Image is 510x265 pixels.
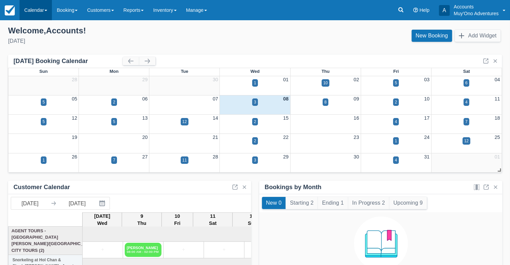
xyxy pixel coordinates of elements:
a: 05 [72,96,77,101]
div: 5 [42,119,45,125]
a: 09 [354,96,359,101]
div: 4 [465,99,468,105]
div: A [439,5,450,16]
th: [DATE] Wed [83,212,122,227]
a: 29 [283,154,289,159]
div: 5 [113,119,115,125]
div: 8 [324,99,327,105]
div: 1 [395,138,397,144]
div: Customer Calendar [13,183,70,191]
div: 7 [113,157,115,163]
div: 7 [465,119,468,125]
a: [PERSON_NAME]08:00 AM - 02:00 PM [125,243,161,257]
button: Interact with the calendar and add the check-in date for your trip. [96,197,110,209]
div: 10 [323,80,328,86]
a: 06 [142,96,148,101]
a: 14 [213,115,218,121]
p: Muy'Ono Adventures [454,10,499,17]
div: [DATE] Booking Calendar [13,57,123,65]
button: In Progress 2 [348,197,389,209]
th: 11 Sat [193,212,232,227]
a: 23 [354,135,359,140]
div: 2 [254,138,256,144]
a: + [165,246,202,254]
a: New Booking [412,30,452,42]
a: 29 [142,77,148,82]
a: 11 [494,96,500,101]
a: 12 [72,115,77,121]
input: Start Date [11,197,49,209]
div: 2 [113,99,115,105]
div: 6 [465,80,468,86]
a: + [84,246,121,254]
a: 15 [283,115,289,121]
th: 10 Fri [161,212,193,227]
a: 07 [213,96,218,101]
a: 26 [72,154,77,159]
div: Welcome , Accounts ! [8,26,250,36]
button: Upcoming 9 [389,197,427,209]
div: 4 [395,157,397,163]
p: Accounts [454,3,499,10]
th: 9 Thu [122,212,161,227]
a: 18 [494,115,500,121]
th: 12 Sun [233,212,272,227]
span: Mon [110,69,119,74]
a: + [206,246,242,254]
a: 19 [72,135,77,140]
a: 30 [213,77,218,82]
button: Add Widget [455,30,501,42]
span: Sat [463,69,470,74]
span: Fri [393,69,399,74]
div: 2 [395,99,397,105]
a: 16 [354,115,359,121]
div: 5 [395,80,397,86]
i: Help [413,8,418,12]
a: 25 [494,135,500,140]
a: 17 [424,115,429,121]
span: Help [419,7,429,13]
button: Starting 2 [286,197,318,209]
div: 5 [42,99,45,105]
div: 4 [395,119,397,125]
a: 24 [424,135,429,140]
a: 28 [213,154,218,159]
div: 3 [254,157,256,163]
a: 20 [142,135,148,140]
a: 21 [213,135,218,140]
div: 12 [182,119,187,125]
div: Bookings by Month [265,183,322,191]
div: 3 [254,99,256,105]
div: 1 [254,80,256,86]
a: 22 [283,135,289,140]
button: Ending 1 [318,197,348,209]
img: checkfront-main-nav-mini-logo.png [5,5,15,16]
div: 11 [182,157,187,163]
a: 02 [354,77,359,82]
em: 08:00 AM - 02:00 PM [127,250,159,254]
a: + [246,246,283,254]
span: Sun [39,69,48,74]
span: Wed [250,69,260,74]
a: 27 [142,154,148,159]
div: 1 [42,157,45,163]
a: Agent Tours - [GEOGRAPHIC_DATA][PERSON_NAME]/[GEOGRAPHIC_DATA] City Tours (2) [10,228,81,254]
a: 01 [494,154,500,159]
div: 2 [254,119,256,125]
button: New 0 [262,197,286,209]
span: Tue [181,69,188,74]
input: End Date [58,197,96,209]
a: 30 [354,154,359,159]
a: 13 [142,115,148,121]
a: 10 [424,96,429,101]
a: 03 [424,77,429,82]
div: 12 [464,138,469,144]
span: Thu [322,69,330,74]
a: 04 [494,77,500,82]
a: 01 [283,77,289,82]
div: [DATE] [8,37,250,45]
a: 31 [424,154,429,159]
a: 28 [72,77,77,82]
a: 08 [283,96,289,101]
